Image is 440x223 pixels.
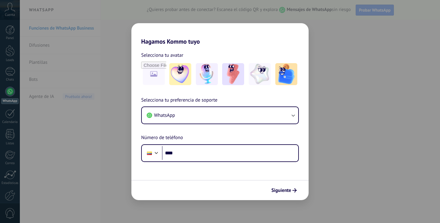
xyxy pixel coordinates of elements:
[141,96,218,104] span: Selecciona tu preferencia de soporte
[269,185,299,196] button: Siguiente
[222,63,244,85] img: -3.jpeg
[141,51,183,59] span: Selecciona tu avatar
[154,112,175,118] span: WhatsApp
[271,188,291,192] span: Siguiente
[131,23,309,45] h2: Hagamos Kommo tuyo
[142,107,298,124] button: WhatsApp
[196,63,218,85] img: -2.jpeg
[144,147,155,160] div: Ecuador: + 593
[169,63,191,85] img: -1.jpeg
[249,63,271,85] img: -4.jpeg
[275,63,297,85] img: -5.jpeg
[141,134,183,142] span: Número de teléfono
